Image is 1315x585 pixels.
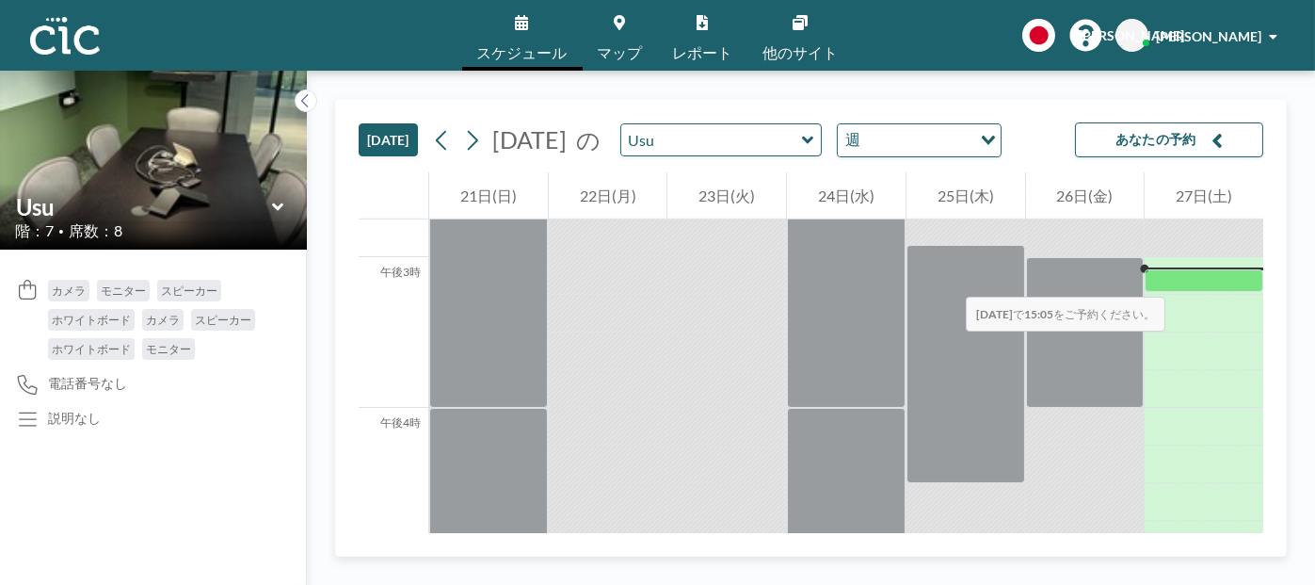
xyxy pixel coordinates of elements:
div: オプションを検索 [838,124,1001,156]
font: 他のサイト [763,43,839,61]
font: をご予約ください。 [1053,307,1155,321]
font: 27日(土) [1176,187,1232,204]
input: オプションを検索 [866,128,970,153]
font: 午後4時 [380,415,421,430]
font: 22日(月) [580,187,636,204]
font: スピーカー [195,313,251,327]
font: マップ [598,43,643,61]
font: 説明なし [48,410,101,426]
font: あなたの予約 [1115,131,1196,147]
font: 電話番号なし [48,375,127,391]
img: 組織ロゴ [30,17,100,55]
button: あなたの予約 [1075,122,1263,157]
font: • [58,225,64,236]
font: 26日(金) [1056,187,1113,204]
font: 階：7 [15,221,54,239]
input: 有珠 [16,193,272,220]
font: [PERSON_NAME] [1080,27,1185,43]
font: 午後3時 [380,265,421,279]
font: [PERSON_NAME] [1156,28,1261,44]
font: モニター [101,284,146,298]
font: [DATE] [976,307,1013,321]
font: 席数：8 [69,221,122,239]
font: スケジュール [477,43,568,61]
font: レポート [673,43,733,61]
font: [DATE] [492,125,567,154]
font: スピーカー [161,284,217,298]
font: ホワイトボード [52,342,131,356]
font: 週 [845,130,860,148]
font: カメラ [52,284,86,298]
font: で [1013,307,1024,321]
font: 21日(日) [460,187,517,204]
font: カメラ [146,313,180,327]
font: 25日(木) [938,187,994,204]
button: [DATE] [359,123,418,156]
font: ホワイトボード [52,313,131,327]
font: モニター [146,342,191,356]
font: の [576,125,601,154]
font: [DATE] [367,132,409,148]
font: 24日(水) [818,187,874,204]
font: 23日(火) [698,187,755,204]
input: Usu [621,124,802,155]
font: 15:05 [1024,307,1053,321]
